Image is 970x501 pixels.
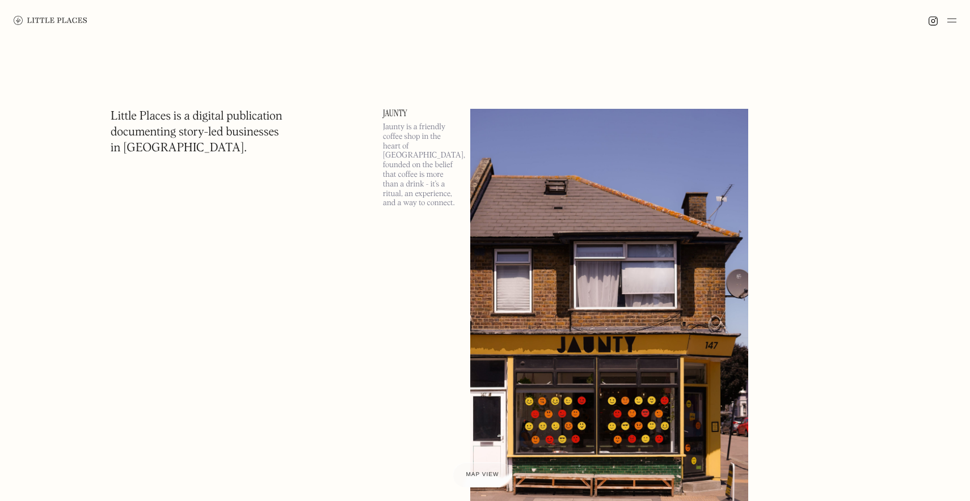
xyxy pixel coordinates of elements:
a: Jaunty [383,109,457,118]
h1: Little Places is a digital publication documenting story-led businesses in [GEOGRAPHIC_DATA]. [111,109,282,156]
p: Jaunty is a friendly coffee shop in the heart of [GEOGRAPHIC_DATA], founded on the belief that co... [383,122,457,208]
a: Map view [453,462,513,487]
span: Map view [466,472,499,478]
